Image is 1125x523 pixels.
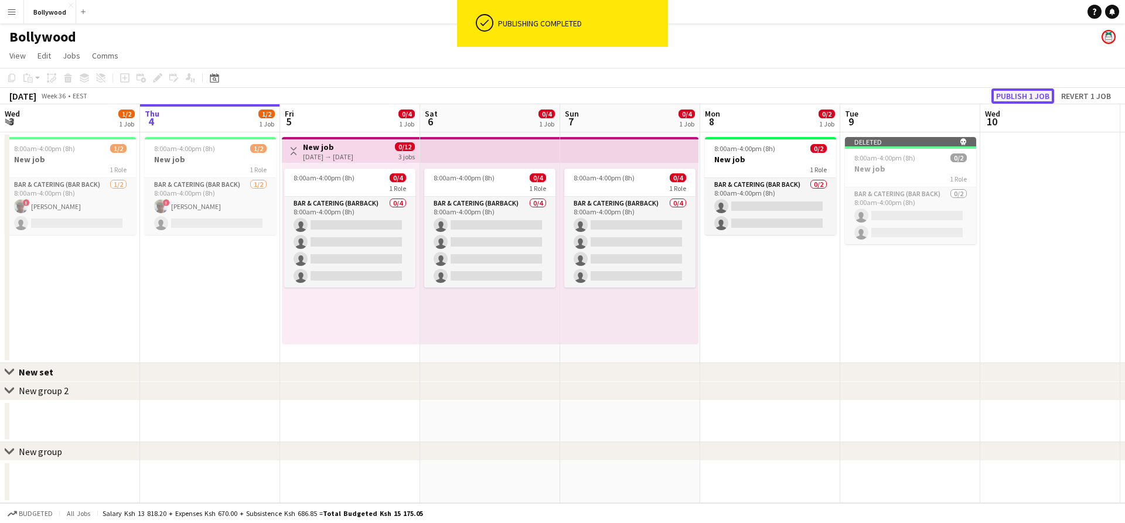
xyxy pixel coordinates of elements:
span: Budgeted [19,510,53,518]
span: 8:00am-4:00pm (8h) [574,173,635,182]
app-job-card: 8:00am-4:00pm (8h)1/2New job1 RoleBar & Catering (Bar Back)1/28:00am-4:00pm (8h)![PERSON_NAME] [5,137,136,235]
div: Deleted [845,137,976,146]
span: 1 Role [950,175,967,183]
a: Edit [33,48,56,63]
div: 3 jobs [398,151,415,161]
span: 10 [983,115,1000,128]
button: Budgeted [6,507,54,520]
div: 1 Job [119,119,134,128]
span: 1/2 [118,110,135,118]
span: 7 [563,115,579,128]
span: 8:00am-4:00pm (8h) [14,144,75,153]
span: 3 [3,115,20,128]
button: Bollywood [24,1,76,23]
span: 8:00am-4:00pm (8h) [294,173,354,182]
div: New set [19,366,63,378]
button: Revert 1 job [1056,88,1116,104]
span: Mon [705,108,720,119]
span: 4 [143,115,159,128]
span: 0/4 [390,173,406,182]
app-job-card: 8:00am-4:00pm (8h)0/41 RoleBar & Catering (Barback)0/48:00am-4:00pm (8h) [424,169,555,288]
a: Jobs [58,48,85,63]
span: Sat [425,108,438,119]
span: 1 Role [389,184,406,193]
div: [DATE] → [DATE] [303,152,353,161]
span: 1/2 [110,144,127,153]
app-job-card: 8:00am-4:00pm (8h)0/41 RoleBar & Catering (Barback)0/48:00am-4:00pm (8h) [284,169,415,288]
app-user-avatar: Tim Barton [1102,30,1116,44]
h3: New job [705,154,836,165]
span: Thu [145,108,159,119]
span: 1 Role [250,165,267,174]
span: 8:00am-4:00pm (8h) [854,153,915,162]
div: 1 Job [259,119,274,128]
app-card-role: Bar & Catering (Bar Back)0/28:00am-4:00pm (8h) [845,187,976,244]
span: 1 Role [110,165,127,174]
div: Publishing completed [498,18,663,29]
span: 0/4 [530,173,546,182]
app-job-card: Deleted 8:00am-4:00pm (8h)0/2New job1 RoleBar & Catering (Bar Back)0/28:00am-4:00pm (8h) [845,137,976,244]
h1: Bollywood [9,28,76,46]
a: Comms [87,48,123,63]
span: Comms [92,50,118,61]
span: 0/4 [538,110,555,118]
h3: New job [5,154,136,165]
span: 1 Role [810,165,827,174]
div: New group 2 [19,385,69,396]
span: 0/12 [395,142,415,151]
span: Wed [5,108,20,119]
span: Wed [985,108,1000,119]
h3: New job [845,163,976,174]
app-card-role: Bar & Catering (Bar Back)1/28:00am-4:00pm (8h)![PERSON_NAME] [145,178,276,235]
span: 0/4 [398,110,415,118]
button: Publish 1 job [991,88,1054,104]
app-job-card: 8:00am-4:00pm (8h)1/2New job1 RoleBar & Catering (Bar Back)1/28:00am-4:00pm (8h)![PERSON_NAME] [145,137,276,235]
div: EEST [73,91,87,100]
h3: New job [303,142,353,152]
app-card-role: Bar & Catering (Barback)0/48:00am-4:00pm (8h) [284,197,415,288]
span: Edit [37,50,51,61]
span: 6 [423,115,438,128]
span: 0/4 [679,110,695,118]
span: All jobs [64,509,93,518]
span: 1/2 [258,110,275,118]
span: ! [23,199,30,206]
div: New group [19,446,62,457]
h3: New job [145,154,276,165]
span: 8 [703,115,720,128]
div: 1 Job [819,119,834,128]
span: 0/4 [670,173,686,182]
a: View [5,48,30,63]
app-job-card: 8:00am-4:00pm (8h)0/2New job1 RoleBar & Catering (Bar Back)0/28:00am-4:00pm (8h) [705,137,836,235]
app-card-role: Bar & Catering (Barback)0/48:00am-4:00pm (8h) [564,197,696,288]
span: 0/2 [950,153,967,162]
app-card-role: Bar & Catering (Bar Back)0/28:00am-4:00pm (8h) [705,178,836,235]
app-card-role: Bar & Catering (Bar Back)1/28:00am-4:00pm (8h)![PERSON_NAME] [5,178,136,235]
span: 1 Role [669,184,686,193]
div: 1 Job [399,119,414,128]
span: Total Budgeted Ksh 15 175.05 [323,509,423,518]
span: 0/2 [810,144,827,153]
span: Week 36 [39,91,68,100]
app-card-role: Bar & Catering (Barback)0/48:00am-4:00pm (8h) [424,197,555,288]
span: Sun [565,108,579,119]
span: 9 [843,115,858,128]
span: View [9,50,26,61]
span: 8:00am-4:00pm (8h) [154,144,215,153]
div: 1 Job [539,119,554,128]
span: Jobs [63,50,80,61]
span: 8:00am-4:00pm (8h) [714,144,775,153]
span: 1/2 [250,144,267,153]
span: Fri [285,108,294,119]
span: 5 [283,115,294,128]
div: Salary Ksh 13 818.20 + Expenses Ksh 670.00 + Subsistence Ksh 686.85 = [103,509,423,518]
span: 0/2 [819,110,835,118]
app-job-card: 8:00am-4:00pm (8h)0/41 RoleBar & Catering (Barback)0/48:00am-4:00pm (8h) [564,169,696,288]
span: 1 Role [529,184,546,193]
